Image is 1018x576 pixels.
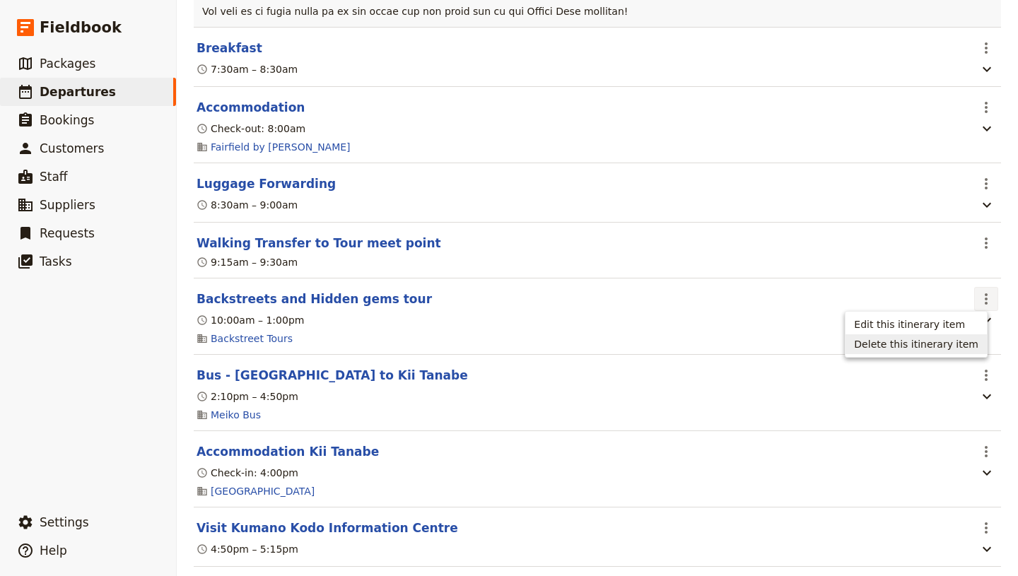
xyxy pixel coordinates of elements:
[974,516,998,540] button: Actions
[40,543,67,558] span: Help
[211,331,293,346] a: Backstreet Tours
[197,235,441,252] button: Edit this itinerary item
[40,17,122,38] span: Fieldbook
[197,255,298,269] div: 9:15am – 9:30am
[974,440,998,464] button: Actions
[974,172,998,196] button: Actions
[854,317,965,331] span: Edit this itinerary item
[974,231,998,255] button: Actions
[211,140,351,154] a: Fairfield by [PERSON_NAME]
[854,337,978,351] span: Delete this itinerary item
[846,334,987,354] button: Delete this itinerary item
[197,175,336,192] button: Edit this itinerary item
[40,113,94,127] span: Bookings
[197,40,262,57] button: Edit this itinerary item
[974,95,998,119] button: Actions
[197,99,305,116] button: Edit this itinerary item
[40,57,95,71] span: Packages
[197,443,379,460] button: Edit this itinerary item
[197,62,298,76] div: 7:30am – 8:30am
[211,484,315,498] a: [GEOGRAPHIC_DATA]
[197,290,432,307] button: Edit this itinerary item
[197,313,304,327] div: 10:00am – 1:00pm
[40,515,89,529] span: Settings
[974,287,998,311] button: Actions
[40,141,104,155] span: Customers
[40,85,116,99] span: Departures
[197,198,298,212] div: 8:30am – 9:00am
[211,408,261,422] a: Meiko Bus
[40,170,68,184] span: Staff
[846,315,987,334] button: Edit this itinerary item
[197,466,298,480] div: Check-in: 4:00pm
[197,519,458,536] button: Edit this itinerary item
[197,122,305,136] div: Check-out: 8:00am
[974,363,998,387] button: Actions
[197,367,468,384] button: Edit this itinerary item
[40,198,95,212] span: Suppliers
[197,542,298,556] div: 4:50pm – 5:15pm
[40,254,72,269] span: Tasks
[974,36,998,60] button: Actions
[197,389,298,404] div: 2:10pm – 4:50pm
[40,226,95,240] span: Requests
